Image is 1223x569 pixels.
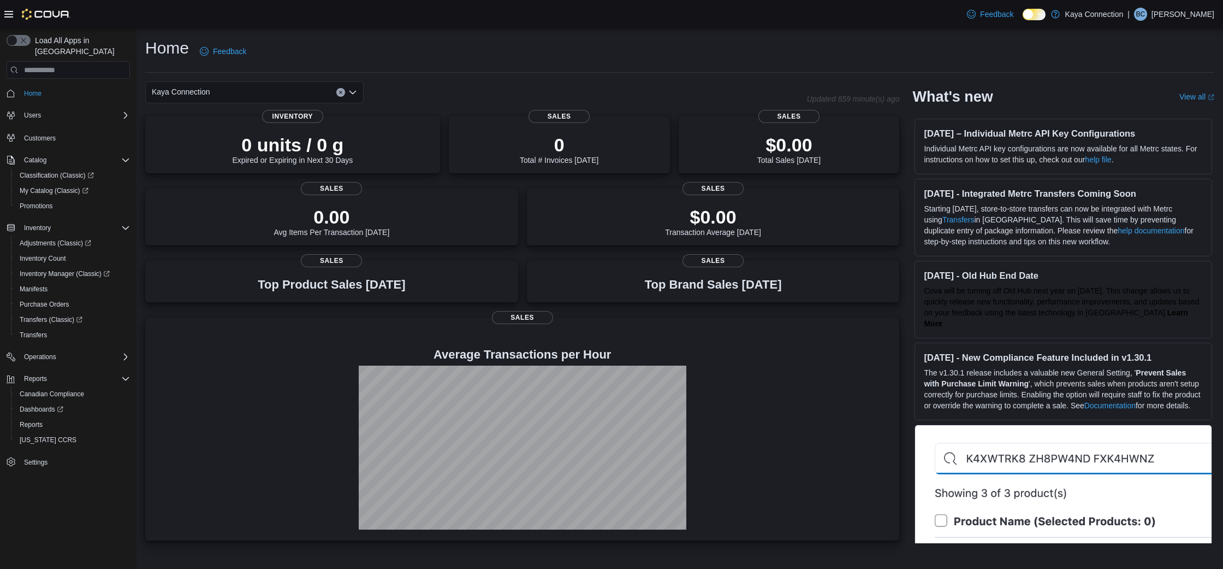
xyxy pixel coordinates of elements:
span: Canadian Compliance [20,390,84,398]
span: My Catalog (Classic) [15,184,130,197]
p: Individual Metrc API key configurations are now available for all Metrc states. For instructions ... [924,143,1203,165]
span: Washington CCRS [15,433,130,447]
a: help file [1085,155,1111,164]
p: [PERSON_NAME] [1151,8,1214,21]
span: Inventory [24,224,51,232]
span: Feedback [213,46,246,57]
span: Catalog [24,156,46,165]
svg: External link [1208,94,1214,101]
span: Reports [24,374,47,383]
span: Classification (Classic) [15,169,130,182]
button: Customers [2,130,134,145]
div: Transaction Average [DATE] [665,206,761,237]
h3: [DATE] – Individual Metrc API Key Configurations [924,128,1203,139]
span: Transfers (Classic) [20,315,82,324]
a: View allExternal link [1179,92,1214,101]
button: Reports [2,371,134,386]
h3: [DATE] - Old Hub End Date [924,270,1203,281]
button: Catalog [2,152,134,168]
h4: Average Transactions per Hour [154,348,890,361]
p: 0 units / 0 g [232,134,353,156]
span: Transfers (Classic) [15,313,130,326]
button: Settings [2,454,134,470]
span: Purchase Orders [15,298,130,311]
h3: [DATE] - Integrated Metrc Transfers Coming Soon [924,188,1203,199]
button: Purchase Orders [11,297,134,312]
span: Catalog [20,154,130,167]
span: Settings [20,455,130,469]
button: Users [20,109,45,122]
a: Transfers (Classic) [11,312,134,327]
p: $0.00 [757,134,821,156]
span: Home [24,89,41,98]
button: Operations [20,350,61,363]
span: Kaya Connection [152,85,210,98]
span: Inventory Manager (Classic) [15,267,130,280]
span: BC [1136,8,1145,21]
span: My Catalog (Classic) [20,186,88,195]
span: Dashboards [15,403,130,416]
span: Adjustments (Classic) [20,239,91,248]
p: Updated 659 minute(s) ago [807,95,900,103]
button: Users [2,108,134,123]
h2: What's new [912,88,993,105]
button: Manifests [11,281,134,297]
a: Feedback [963,3,1018,25]
button: Promotions [11,198,134,214]
span: Feedback [980,9,1013,20]
span: Transfers [15,329,130,342]
span: Sales [301,254,362,267]
div: Brian Carto [1134,8,1147,21]
p: 0.00 [274,206,389,228]
nav: Complex example [7,81,130,498]
a: Classification (Classic) [15,169,98,182]
a: Reports [15,418,47,431]
a: Canadian Compliance [15,388,88,401]
a: help documentation [1118,226,1184,235]
a: Inventory Manager (Classic) [15,267,114,280]
span: Sales [301,182,362,195]
a: Home [20,87,46,100]
button: Inventory Count [11,251,134,266]
span: Reports [20,372,130,385]
p: 0 [520,134,598,156]
span: Inventory [20,221,130,234]
button: Catalog [20,154,51,167]
a: Dashboards [11,402,134,417]
button: Open list of options [348,88,357,97]
span: Transfers [20,331,47,339]
span: Inventory Count [15,252,130,265]
a: Dashboards [15,403,68,416]
span: Home [20,86,130,100]
button: Canadian Compliance [11,386,134,402]
a: My Catalog (Classic) [15,184,93,197]
span: Promotions [20,202,53,210]
p: | [1127,8,1130,21]
button: Operations [2,349,134,365]
span: Operations [20,350,130,363]
span: Load All Apps in [GEOGRAPHIC_DATA] [31,35,130,57]
span: Dashboards [20,405,63,414]
a: Transfers [15,329,51,342]
span: Purchase Orders [20,300,69,309]
a: Manifests [15,283,52,296]
span: Cova will be turning off Old Hub next year on [DATE]. This change allows us to quickly release ne... [924,286,1199,317]
span: Sales [492,311,553,324]
span: Users [24,111,41,120]
input: Dark Mode [1023,9,1046,20]
button: Reports [11,417,134,432]
a: Customers [20,132,60,145]
p: $0.00 [665,206,761,228]
span: Canadian Compliance [15,388,130,401]
img: Cova [22,9,70,20]
button: Inventory [20,221,55,234]
a: [US_STATE] CCRS [15,433,81,447]
p: Starting [DATE], store-to-store transfers can now be integrated with Metrc using in [GEOGRAPHIC_D... [924,203,1203,247]
a: Classification (Classic) [11,168,134,183]
span: Adjustments (Classic) [15,237,130,250]
span: Sales [529,110,590,123]
button: Clear input [336,88,345,97]
a: Adjustments (Classic) [15,237,96,250]
a: Transfers (Classic) [15,313,87,326]
button: Home [2,85,134,101]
